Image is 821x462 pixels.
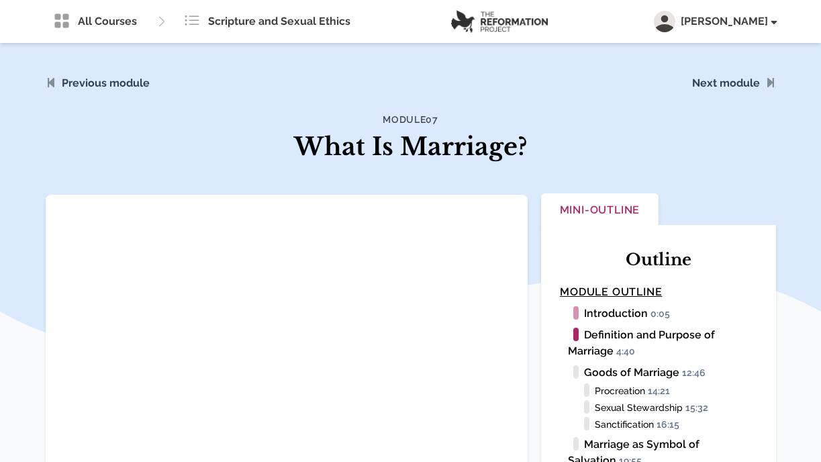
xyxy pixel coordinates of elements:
a: Scripture and Sexual Ethics [176,8,358,35]
span: 12:46 [682,367,712,379]
a: All Courses [46,8,145,35]
li: Introduction [568,306,757,322]
li: Sexual Stewardship [595,400,757,414]
span: All Courses [78,13,137,30]
li: Procreation [595,383,757,398]
span: [PERSON_NAME] [681,13,776,30]
h4: Module 07 [239,113,583,126]
img: logo.png [451,10,548,33]
li: Sanctification [595,417,757,431]
h2: Outline [560,249,757,271]
span: 16:15 [657,419,685,431]
span: 15:32 [685,402,714,414]
li: Goods of Marriage [568,365,757,381]
h1: What Is Marriage? [239,129,583,165]
span: 14:21 [648,385,676,398]
a: Next module [692,77,760,89]
button: [PERSON_NAME] [654,11,776,32]
span: Scripture and Sexual Ethics [208,13,350,30]
a: Previous module [62,77,150,89]
li: Definition and Purpose of Marriage [568,327,757,359]
h4: Module Outline [560,284,757,300]
span: 4:40 [616,346,641,358]
button: Mini-Outline [541,193,659,229]
span: 0:05 [650,308,676,320]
